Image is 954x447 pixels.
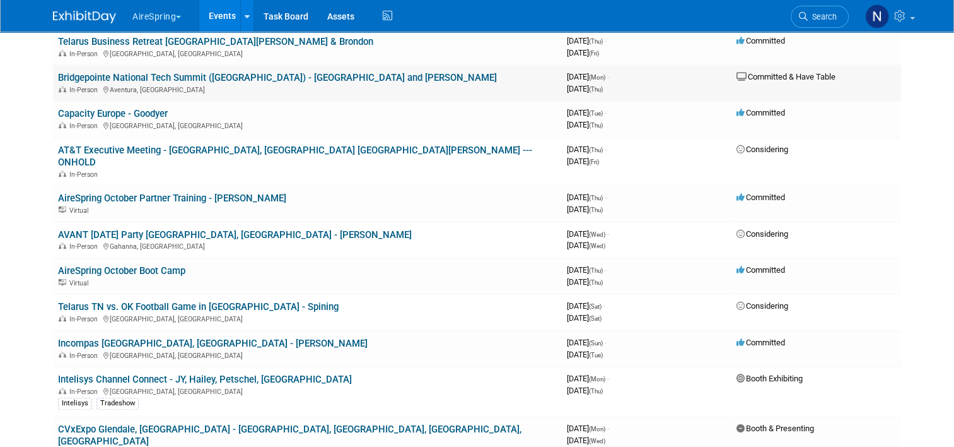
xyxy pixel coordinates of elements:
[607,374,609,383] span: -
[589,315,602,322] span: (Sat)
[567,48,599,57] span: [DATE]
[58,72,497,83] a: Bridgepointe National Tech Summit ([GEOGRAPHIC_DATA]) - [GEOGRAPHIC_DATA] and [PERSON_NAME]
[736,265,785,275] span: Committed
[589,38,603,45] span: (Thu)
[59,122,66,128] img: In-Person Event
[607,424,609,433] span: -
[58,386,557,396] div: [GEOGRAPHIC_DATA], [GEOGRAPHIC_DATA]
[58,301,339,313] a: Telarus TN vs. OK Football Game in [GEOGRAPHIC_DATA] - Spining
[69,122,102,130] span: In-Person
[567,241,605,250] span: [DATE]
[567,338,607,347] span: [DATE]
[589,340,603,347] span: (Sun)
[605,338,607,347] span: -
[736,145,788,154] span: Considering
[58,313,557,323] div: [GEOGRAPHIC_DATA], [GEOGRAPHIC_DATA]
[69,86,102,94] span: In-Person
[58,108,168,119] a: Capacity Europe - Goodyer
[69,388,102,396] span: In-Person
[59,170,66,177] img: In-Person Event
[589,86,603,93] span: (Thu)
[589,50,599,57] span: (Fri)
[605,36,607,45] span: -
[58,398,92,409] div: Intelisys
[58,48,557,58] div: [GEOGRAPHIC_DATA], [GEOGRAPHIC_DATA]
[69,352,102,360] span: In-Person
[58,424,521,447] a: CVxExpo Glendale, [GEOGRAPHIC_DATA] - [GEOGRAPHIC_DATA], [GEOGRAPHIC_DATA], [GEOGRAPHIC_DATA], [G...
[605,108,607,117] span: -
[567,36,607,45] span: [DATE]
[69,242,102,251] span: In-Person
[59,352,66,358] img: In-Person Event
[59,242,66,249] img: In-Person Event
[567,229,609,239] span: [DATE]
[589,388,603,395] span: (Thu)
[589,242,605,249] span: (Wed)
[58,229,412,241] a: AVANT [DATE] Party [GEOGRAPHIC_DATA], [GEOGRAPHIC_DATA] - [PERSON_NAME]
[589,146,603,153] span: (Thu)
[59,86,66,92] img: In-Person Event
[589,194,603,201] span: (Thu)
[736,301,788,311] span: Considering
[736,374,803,383] span: Booth Exhibiting
[69,315,102,323] span: In-Person
[589,74,605,81] span: (Mon)
[69,279,92,287] span: Virtual
[589,110,603,117] span: (Tue)
[59,388,66,394] img: In-Person Event
[69,170,102,179] span: In-Person
[69,206,92,215] span: Virtual
[808,12,837,21] span: Search
[567,120,603,129] span: [DATE]
[736,193,785,202] span: Committed
[567,436,605,445] span: [DATE]
[567,205,603,214] span: [DATE]
[607,72,609,81] span: -
[59,279,66,285] img: Virtual Event
[736,424,814,433] span: Booth & Presenting
[589,303,602,310] span: (Sat)
[567,424,609,433] span: [DATE]
[58,36,373,47] a: Telarus Business Retreat [GEOGRAPHIC_DATA][PERSON_NAME] & Brondon
[58,374,352,385] a: Intelisys Channel Connect - JY, Hailey, Petschel, [GEOGRAPHIC_DATA]
[736,229,788,239] span: Considering
[58,350,557,360] div: [GEOGRAPHIC_DATA], [GEOGRAPHIC_DATA]
[567,374,609,383] span: [DATE]
[736,108,785,117] span: Committed
[605,145,607,154] span: -
[589,279,603,286] span: (Thu)
[589,206,603,213] span: (Thu)
[589,231,605,238] span: (Wed)
[96,398,139,409] div: Tradeshow
[567,193,607,202] span: [DATE]
[567,313,602,323] span: [DATE]
[589,426,605,432] span: (Mon)
[567,350,603,359] span: [DATE]
[58,145,532,168] a: AT&T Executive Meeting - [GEOGRAPHIC_DATA], [GEOGRAPHIC_DATA] [GEOGRAPHIC_DATA][PERSON_NAME] --- ...
[589,352,603,359] span: (Tue)
[567,277,603,287] span: [DATE]
[58,84,557,94] div: Aventura, [GEOGRAPHIC_DATA]
[58,193,286,204] a: AireSpring October Partner Training - [PERSON_NAME]
[605,265,607,275] span: -
[567,145,607,154] span: [DATE]
[567,84,603,93] span: [DATE]
[58,338,368,349] a: Incompas [GEOGRAPHIC_DATA], [GEOGRAPHIC_DATA] - [PERSON_NAME]
[567,265,607,275] span: [DATE]
[567,301,605,311] span: [DATE]
[589,267,603,274] span: (Thu)
[567,72,609,81] span: [DATE]
[865,4,889,28] img: Natalie Pyron
[567,157,599,166] span: [DATE]
[589,438,605,444] span: (Wed)
[791,6,849,28] a: Search
[589,376,605,383] span: (Mon)
[736,72,835,81] span: Committed & Have Table
[603,301,605,311] span: -
[605,193,607,202] span: -
[607,229,609,239] span: -
[567,108,607,117] span: [DATE]
[589,158,599,165] span: (Fri)
[736,338,785,347] span: Committed
[59,315,66,321] img: In-Person Event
